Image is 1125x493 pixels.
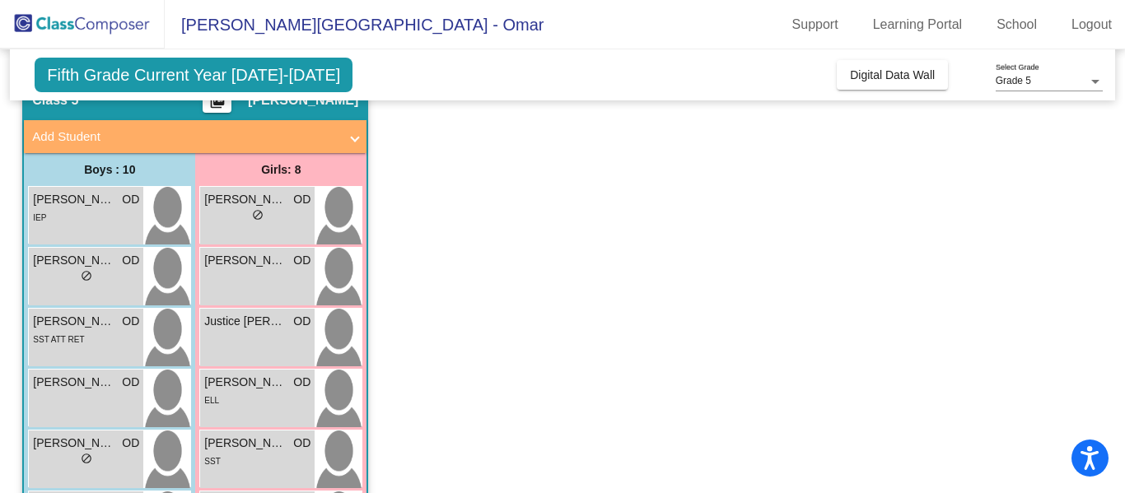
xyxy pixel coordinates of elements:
[33,313,115,330] span: [PERSON_NAME]
[122,374,139,391] span: OD
[122,191,139,208] span: OD
[293,252,310,269] span: OD
[32,92,78,109] span: Class 5
[33,335,84,344] span: SST ATT RET
[850,68,935,81] span: Digital Data Wall
[252,209,264,221] span: do_not_disturb_alt
[204,252,287,269] span: [PERSON_NAME]
[32,128,338,147] mat-panel-title: Add Student
[81,453,92,464] span: do_not_disturb_alt
[81,270,92,281] span: do_not_disturb_alt
[293,191,310,208] span: OD
[24,153,195,186] div: Boys : 10
[996,75,1031,86] span: Grade 5
[203,88,231,113] button: Print Students Details
[204,396,219,405] span: ELL
[33,213,46,222] span: IEP
[779,12,852,38] a: Support
[122,252,139,269] span: OD
[165,12,544,38] span: [PERSON_NAME][GEOGRAPHIC_DATA] - Omar
[204,313,287,330] span: Justice [PERSON_NAME]
[122,435,139,452] span: OD
[33,435,115,452] span: [PERSON_NAME]
[33,191,115,208] span: [PERSON_NAME]
[204,457,220,466] span: SST
[837,60,948,90] button: Digital Data Wall
[33,252,115,269] span: [PERSON_NAME]
[293,374,310,391] span: OD
[293,313,310,330] span: OD
[1058,12,1125,38] a: Logout
[983,12,1050,38] a: School
[35,58,352,92] span: Fifth Grade Current Year [DATE]-[DATE]
[248,92,358,109] span: [PERSON_NAME]
[204,435,287,452] span: [PERSON_NAME]
[204,374,287,391] span: [PERSON_NAME]
[24,120,366,153] mat-expansion-panel-header: Add Student
[195,153,366,186] div: Girls: 8
[208,93,227,116] mat-icon: picture_as_pdf
[33,374,115,391] span: [PERSON_NAME]
[293,435,310,452] span: OD
[122,313,139,330] span: OD
[860,12,976,38] a: Learning Portal
[204,191,287,208] span: [PERSON_NAME]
